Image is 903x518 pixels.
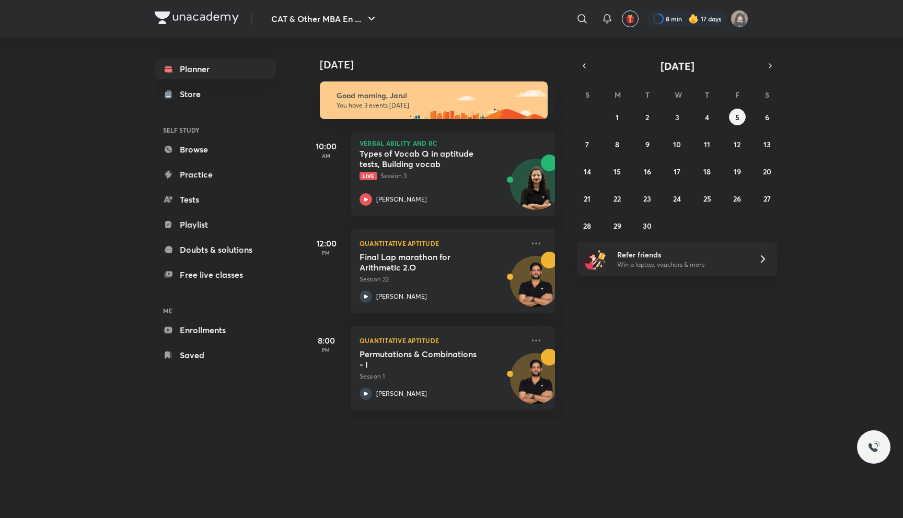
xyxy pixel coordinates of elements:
h5: 10:00 [305,140,347,152]
abbr: September 25, 2025 [703,194,711,204]
abbr: September 21, 2025 [584,194,591,204]
a: Enrollments [155,320,276,340]
abbr: September 15, 2025 [613,167,621,176]
button: September 6, 2025 [759,109,775,125]
button: September 20, 2025 [759,163,775,180]
button: September 19, 2025 [729,163,746,180]
button: September 1, 2025 [609,109,626,125]
button: September 21, 2025 [579,190,596,207]
abbr: September 29, 2025 [613,221,621,231]
img: Company Logo [155,11,239,24]
abbr: September 24, 2025 [673,194,681,204]
p: Session 1 [360,372,524,381]
img: avatar [626,14,635,23]
p: [PERSON_NAME] [376,292,427,301]
button: September 17, 2025 [669,163,686,180]
a: Free live classes [155,264,276,285]
img: Avatar [511,164,561,215]
abbr: Sunday [585,90,589,100]
abbr: September 1, 2025 [616,112,619,122]
button: September 29, 2025 [609,217,626,234]
button: September 15, 2025 [609,163,626,180]
h5: Final Lap marathon for Arithmetic 2.O [360,252,490,273]
button: September 12, 2025 [729,136,746,152]
h5: Permutations & Combinations - I [360,349,490,370]
img: ttu [867,441,880,453]
abbr: September 18, 2025 [703,167,711,176]
button: September 5, 2025 [729,109,746,125]
abbr: September 23, 2025 [643,194,651,204]
img: referral [585,249,606,269]
button: September 18, 2025 [699,163,715,180]
abbr: September 22, 2025 [613,194,621,204]
button: September 14, 2025 [579,163,596,180]
button: September 13, 2025 [759,136,775,152]
button: September 2, 2025 [639,109,656,125]
button: September 25, 2025 [699,190,715,207]
abbr: September 14, 2025 [584,167,591,176]
p: Win a laptop, vouchers & more [617,260,746,269]
a: Browse [155,139,276,160]
a: Store [155,84,276,104]
p: AM [305,152,347,159]
p: Verbal Ability and RC [360,140,547,146]
a: Planner [155,58,276,79]
abbr: September 28, 2025 [583,221,591,231]
abbr: September 6, 2025 [765,112,769,122]
abbr: September 5, 2025 [735,112,739,122]
p: [PERSON_NAME] [376,195,427,204]
button: September 30, 2025 [639,217,656,234]
button: avatar [622,10,639,27]
p: PM [305,347,347,353]
abbr: September 7, 2025 [585,139,589,149]
div: Store [180,88,207,100]
h4: [DATE] [320,58,565,71]
abbr: September 16, 2025 [644,167,651,176]
abbr: Monday [615,90,621,100]
p: Session 22 [360,275,524,284]
button: September 24, 2025 [669,190,686,207]
abbr: September 13, 2025 [763,139,771,149]
h6: Good morning, Jarul [337,91,538,100]
a: Doubts & solutions [155,239,276,260]
abbr: September 12, 2025 [734,139,740,149]
abbr: September 30, 2025 [643,221,652,231]
abbr: September 4, 2025 [705,112,709,122]
button: September 3, 2025 [669,109,686,125]
span: [DATE] [661,59,694,73]
abbr: September 10, 2025 [673,139,681,149]
abbr: September 11, 2025 [704,139,710,149]
h5: 12:00 [305,237,347,250]
abbr: September 20, 2025 [763,167,771,176]
img: Jarul Jangid [731,10,748,28]
button: September 16, 2025 [639,163,656,180]
a: Practice [155,164,276,185]
button: September 27, 2025 [759,190,775,207]
a: Playlist [155,214,276,235]
a: Company Logo [155,11,239,27]
button: September 9, 2025 [639,136,656,152]
abbr: September 9, 2025 [645,139,650,149]
button: September 7, 2025 [579,136,596,152]
p: [PERSON_NAME] [376,389,427,398]
abbr: Wednesday [675,90,682,100]
img: Avatar [511,359,561,409]
h6: SELF STUDY [155,121,276,139]
abbr: September 27, 2025 [763,194,771,204]
button: September 8, 2025 [609,136,626,152]
abbr: Tuesday [645,90,650,100]
abbr: September 8, 2025 [615,139,619,149]
p: PM [305,250,347,256]
button: September 11, 2025 [699,136,715,152]
span: Live [360,172,377,180]
h5: Types of Vocab Q in aptitude tests, Building vocab [360,148,490,169]
a: Saved [155,345,276,366]
button: September 22, 2025 [609,190,626,207]
button: CAT & Other MBA En ... [265,8,384,29]
abbr: September 17, 2025 [674,167,680,176]
button: September 26, 2025 [729,190,746,207]
button: [DATE] [592,58,763,73]
p: Quantitative Aptitude [360,237,524,250]
abbr: September 3, 2025 [675,112,679,122]
h6: ME [155,302,276,320]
